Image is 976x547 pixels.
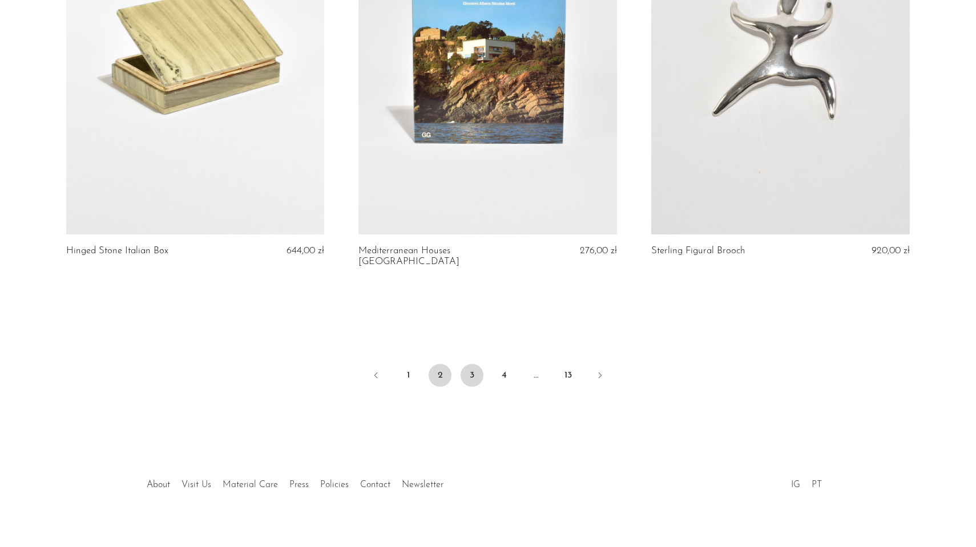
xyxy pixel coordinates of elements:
[397,364,420,387] a: 1
[525,364,547,387] span: …
[791,480,800,489] a: IG
[580,246,617,256] span: 276,00 zł
[461,364,483,387] a: 3
[365,364,388,389] a: Previous
[223,480,278,489] a: Material Care
[358,246,533,267] a: Mediterranean Houses [GEOGRAPHIC_DATA]
[588,364,611,389] a: Next
[556,364,579,387] a: 13
[872,246,910,256] span: 920,00 zł
[493,364,515,387] a: 4
[182,480,211,489] a: Visit Us
[785,471,828,493] ul: Social Medias
[66,246,168,256] a: Hinged Stone Italian Box
[360,480,390,489] a: Contact
[429,364,451,387] span: 2
[147,480,170,489] a: About
[287,246,324,256] span: 644,00 zł
[289,480,309,489] a: Press
[320,480,349,489] a: Policies
[141,471,449,493] ul: Quick links
[651,246,745,256] a: Sterling Figural Brooch
[812,480,822,489] a: PT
